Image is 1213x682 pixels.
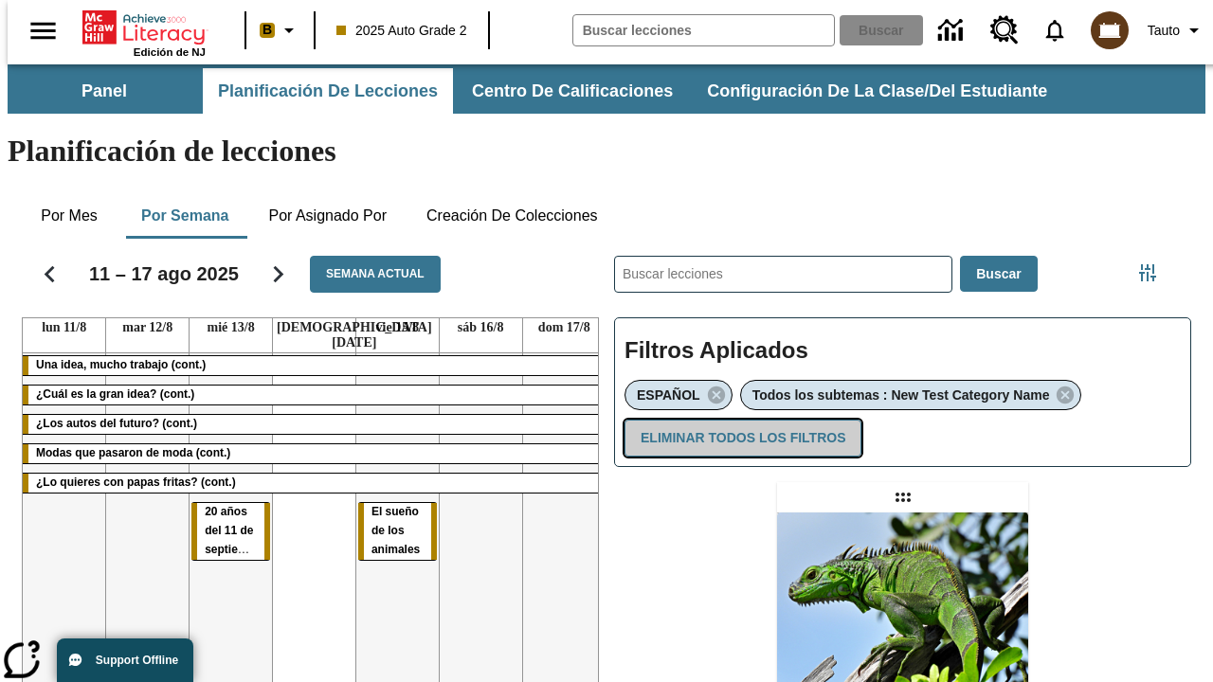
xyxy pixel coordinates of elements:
[1140,13,1213,47] button: Perfil/Configuración
[23,444,606,463] div: Modas que pasaron de moda (cont.)
[252,13,308,47] button: Boost El color de la clase es anaranjado claro. Cambiar el color de la clase.
[358,503,437,560] div: El sueño de los animales
[8,68,1064,114] div: Subbarra de navegación
[254,250,302,298] button: Seguir
[36,358,206,371] span: Una idea, mucho trabajo (cont.)
[615,257,951,292] input: Buscar lecciones
[625,420,861,457] button: Eliminar todos los filtros
[534,318,594,337] a: 17 de agosto de 2025
[614,317,1191,467] div: Filtros Aplicados
[625,328,1181,374] h2: Filtros Aplicados
[191,503,270,560] div: 20 años del 11 de septiembre
[454,318,508,337] a: 16 de agosto de 2025
[372,318,424,337] a: 15 de agosto de 2025
[625,380,733,410] div: Eliminar ESPAÑOL el ítem seleccionado del filtro
[203,68,453,114] button: Planificación de lecciones
[1129,254,1167,292] button: Menú lateral de filtros
[960,256,1037,293] button: Buscar
[752,387,1050,403] span: Todos los subtemas : New Test Category Name
[1079,6,1140,55] button: Escoja un nuevo avatar
[273,318,436,352] a: 14 de agosto de 2025
[96,654,178,667] span: Support Offline
[1030,6,1079,55] a: Notificaciones
[336,21,467,41] span: 2025 Auto Grade 2
[371,505,420,556] span: El sueño de los animales
[118,318,176,337] a: 12 de agosto de 2025
[888,482,918,512] div: Lección arrastrable: Lluvia de iguanas
[38,318,90,337] a: 11 de agosto de 2025
[573,15,834,45] input: Buscar campo
[36,476,236,489] span: ¿Lo quieres con papas fritas? (cont.)
[36,417,197,430] span: ¿Los autos del futuro? (cont.)
[263,18,272,42] span: B
[89,262,239,285] h2: 11 – 17 ago 2025
[1148,21,1180,41] span: Tauto
[36,446,230,459] span: Modas que pasaron de moda (cont.)
[134,46,206,58] span: Edición de NJ
[8,134,1205,169] h1: Planificación de lecciones
[23,474,606,493] div: ¿Lo quieres con papas fritas? (cont.)
[692,68,1062,114] button: Configuración de la clase/del estudiante
[8,64,1205,114] div: Subbarra de navegación
[82,9,206,46] a: Portada
[126,193,244,239] button: Por semana
[23,386,606,404] div: ¿Cuál es la gran idea? (cont.)
[1091,11,1129,49] img: avatar image
[637,387,700,403] span: ESPAÑOL
[26,250,74,298] button: Regresar
[204,318,259,337] a: 13 de agosto de 2025
[979,5,1030,56] a: Centro de recursos, Se abrirá en una pestaña nueva.
[927,5,979,57] a: Centro de información
[23,415,606,434] div: ¿Los autos del futuro? (cont.)
[310,256,441,293] button: Semana actual
[740,380,1082,410] div: Eliminar Todos los subtemas : New Test Category Name el ítem seleccionado del filtro
[57,638,193,682] button: Support Offline
[22,193,117,239] button: Por mes
[411,193,613,239] button: Creación de colecciones
[205,505,265,556] span: 20 años del 11 de septiembre
[82,7,206,58] div: Portada
[253,193,402,239] button: Por asignado por
[36,387,194,401] span: ¿Cuál es la gran idea? (cont.)
[23,356,606,375] div: Una idea, mucho trabajo (cont.)
[457,68,688,114] button: Centro de calificaciones
[9,68,199,114] button: Panel
[15,3,71,59] button: Abrir el menú lateral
